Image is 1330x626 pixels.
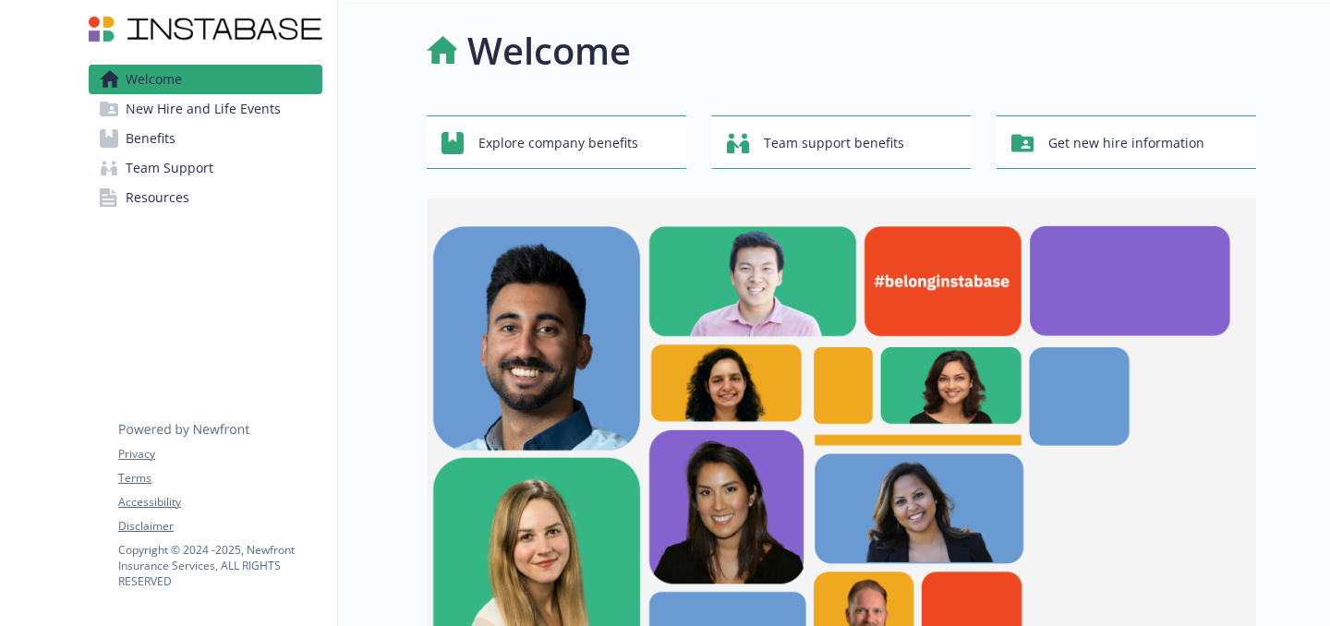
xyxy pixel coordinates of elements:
[89,124,322,153] a: Benefits
[712,115,972,169] button: Team support benefits
[1048,126,1204,161] span: Get new hire information
[89,65,322,94] a: Welcome
[997,115,1256,169] button: Get new hire information
[478,126,638,161] span: Explore company benefits
[89,94,322,124] a: New Hire and Life Events
[126,65,182,94] span: Welcome
[427,115,686,169] button: Explore company benefits
[118,542,321,589] p: Copyright © 2024 - 2025 , Newfront Insurance Services, ALL RIGHTS RESERVED
[89,183,322,212] a: Resources
[764,126,904,161] span: Team support benefits
[126,94,281,124] span: New Hire and Life Events
[118,446,321,463] a: Privacy
[118,494,321,511] a: Accessibility
[467,23,631,78] h1: Welcome
[126,124,175,153] span: Benefits
[126,153,213,183] span: Team Support
[126,183,189,212] span: Resources
[89,153,322,183] a: Team Support
[118,518,321,535] a: Disclaimer
[118,470,321,487] a: Terms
